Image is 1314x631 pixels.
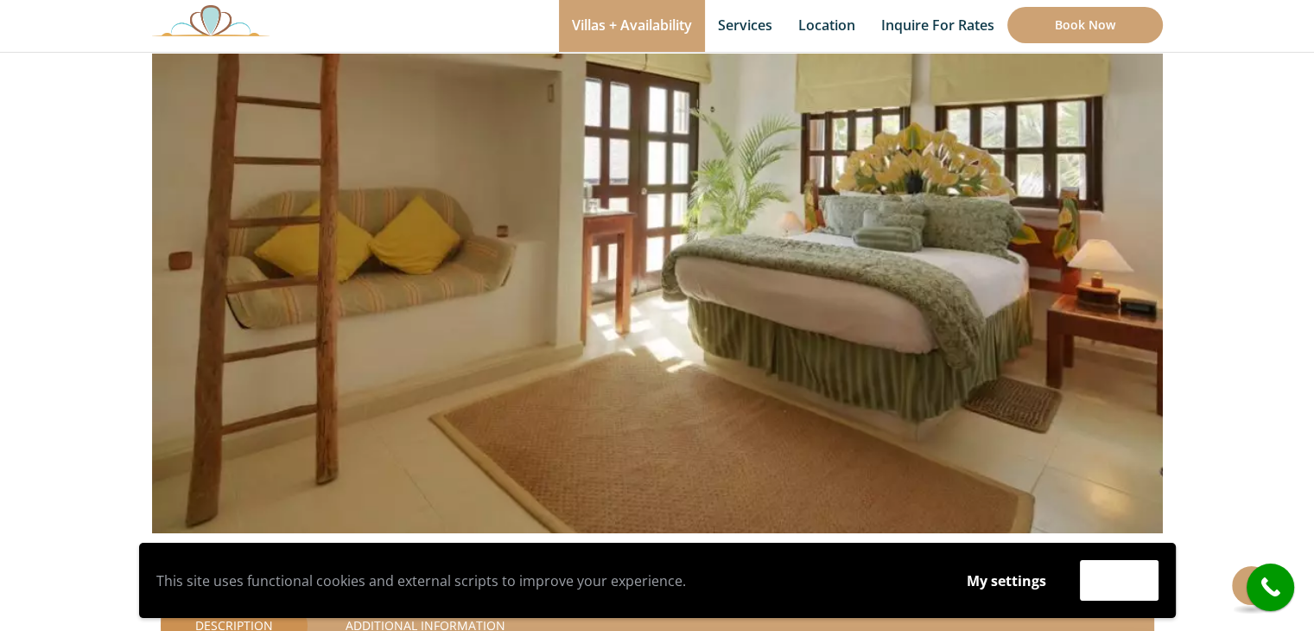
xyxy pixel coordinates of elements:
a: call [1247,564,1294,611]
p: This site uses functional cookies and external scripts to improve your experience. [156,568,933,594]
img: Awesome Logo [152,4,270,36]
button: My settings [950,561,1063,601]
a: Book Now [1007,7,1163,43]
button: Accept [1080,560,1158,601]
i: call [1251,568,1290,607]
